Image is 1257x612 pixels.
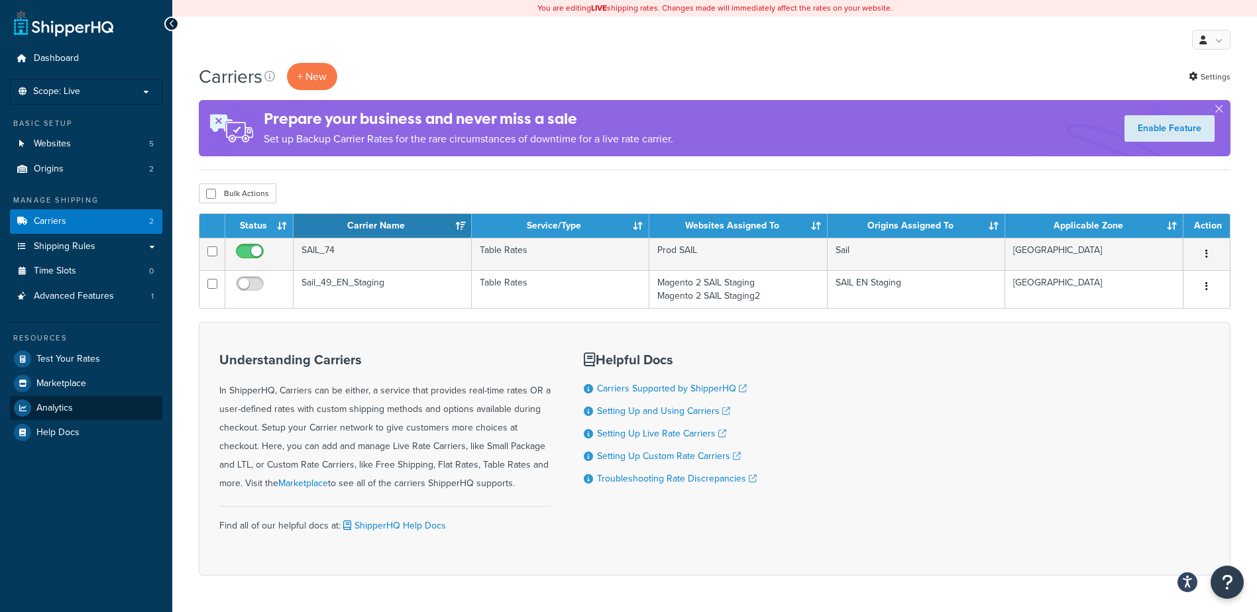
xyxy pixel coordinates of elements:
[472,270,650,308] td: Table Rates
[151,291,154,302] span: 1
[10,157,162,181] a: Origins 2
[10,421,162,444] a: Help Docs
[36,427,80,438] span: Help Docs
[649,270,828,308] td: Magento 2 SAIL Staging Magento 2 SAIL Staging2
[219,352,551,367] h3: Understanding Carriers
[597,382,747,395] a: Carriers Supported by ShipperHQ
[149,138,154,150] span: 5
[264,108,673,130] h4: Prepare your business and never miss a sale
[33,86,80,97] span: Scope: Live
[199,100,264,156] img: ad-rules-rateshop-fe6ec290ccb7230408bd80ed9643f0289d75e0ffd9eb532fc0e269fcd187b520.png
[10,234,162,259] a: Shipping Rules
[597,449,741,463] a: Setting Up Custom Rate Carriers
[278,476,328,490] a: Marketplace
[34,241,95,252] span: Shipping Rules
[294,214,472,238] th: Carrier Name: activate to sort column ascending
[597,427,726,440] a: Setting Up Live Rate Carriers
[472,214,650,238] th: Service/Type: activate to sort column ascending
[597,404,730,418] a: Setting Up and Using Carriers
[1189,68,1230,86] a: Settings
[36,354,100,365] span: Test Your Rates
[294,238,472,270] td: SAIL_74
[149,216,154,227] span: 2
[14,10,113,36] a: ShipperHQ Home
[10,132,162,156] li: Websites
[10,157,162,181] li: Origins
[828,238,1006,270] td: Sail
[1124,115,1215,142] a: Enable Feature
[264,130,673,148] p: Set up Backup Carrier Rates for the rare circumstances of downtime for a live rate carrier.
[1183,214,1230,238] th: Action
[36,403,73,414] span: Analytics
[219,506,551,535] div: Find all of our helpful docs at:
[472,238,650,270] td: Table Rates
[149,266,154,277] span: 0
[10,259,162,283] li: Time Slots
[10,284,162,309] li: Advanced Features
[584,352,757,367] h3: Helpful Docs
[34,164,64,175] span: Origins
[34,266,76,277] span: Time Slots
[34,53,79,64] span: Dashboard
[10,132,162,156] a: Websites 5
[828,214,1006,238] th: Origins Assigned To: activate to sort column ascending
[294,270,472,308] td: Sail_49_EN_Staging
[1005,214,1183,238] th: Applicable Zone: activate to sort column ascending
[10,209,162,234] a: Carriers 2
[34,291,114,302] span: Advanced Features
[597,472,757,485] a: Troubleshooting Rate Discrepancies
[34,138,71,150] span: Websites
[149,164,154,175] span: 2
[219,352,551,493] div: In ShipperHQ, Carriers can be either, a service that provides real-time rates OR a user-defined r...
[10,347,162,371] a: Test Your Rates
[287,63,337,90] button: + New
[1005,270,1183,308] td: [GEOGRAPHIC_DATA]
[10,46,162,71] a: Dashboard
[10,209,162,234] li: Carriers
[341,519,446,533] a: ShipperHQ Help Docs
[1211,566,1244,599] button: Open Resource Center
[649,238,828,270] td: Prod SAIL
[225,214,294,238] th: Status: activate to sort column ascending
[34,216,66,227] span: Carriers
[10,195,162,206] div: Manage Shipping
[591,2,607,14] b: LIVE
[10,118,162,129] div: Basic Setup
[10,259,162,283] a: Time Slots 0
[199,183,276,203] button: Bulk Actions
[10,332,162,344] div: Resources
[828,270,1006,308] td: SAIL EN Staging
[1005,238,1183,270] td: [GEOGRAPHIC_DATA]
[199,64,262,89] h1: Carriers
[10,396,162,420] a: Analytics
[649,214,828,238] th: Websites Assigned To: activate to sort column ascending
[36,378,86,389] span: Marketplace
[10,284,162,309] a: Advanced Features 1
[10,372,162,395] a: Marketplace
